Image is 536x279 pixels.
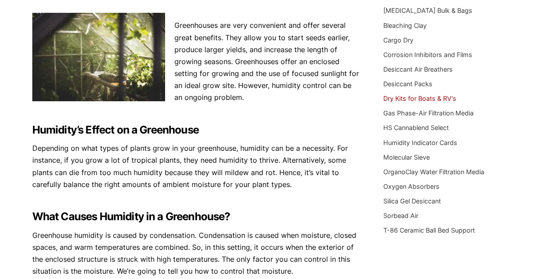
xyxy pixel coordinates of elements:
a: Molecular Sieve [383,153,430,161]
a: Silica Gel Desiccant [383,197,441,205]
a: Oxygen Absorbers [383,183,440,190]
a: [MEDICAL_DATA] Bulk & Bags [383,7,472,14]
a: Bleaching Clay [383,22,427,29]
p: Greenhouse humidity is caused by condensation. Condensation is caused when moisture, closed space... [32,229,360,278]
h5: Humidity’s Effect on a Greenhouse [32,122,360,138]
a: Corrosion Inhibitors and Films [383,51,472,58]
a: T-86 Ceramic Ball Bed Support [383,226,475,234]
h5: What Causes Humidity in a Greenhouse? [32,209,360,224]
p: Greenhouses are very convenient and offer several great benefits. They allow you to start seeds e... [32,19,360,103]
a: Desiccant Air Breathers [383,65,453,73]
img: Greenhouse [32,13,165,101]
a: Dry Kits for Boats & RV's [383,95,456,102]
a: Humidity Indicator Cards [383,139,457,146]
a: HS Cannablend Select [383,124,449,131]
a: Sorbead Air [383,212,418,219]
a: Desiccant Packs [383,80,432,88]
a: Cargo Dry [383,36,413,44]
a: Gas Phase-Air Filtration Media [383,109,474,117]
a: OrganoClay Water Filtration Media [383,168,484,176]
p: Depending on what types of plants grow in your greenhouse, humidity can be a necessity. For insta... [32,142,360,191]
